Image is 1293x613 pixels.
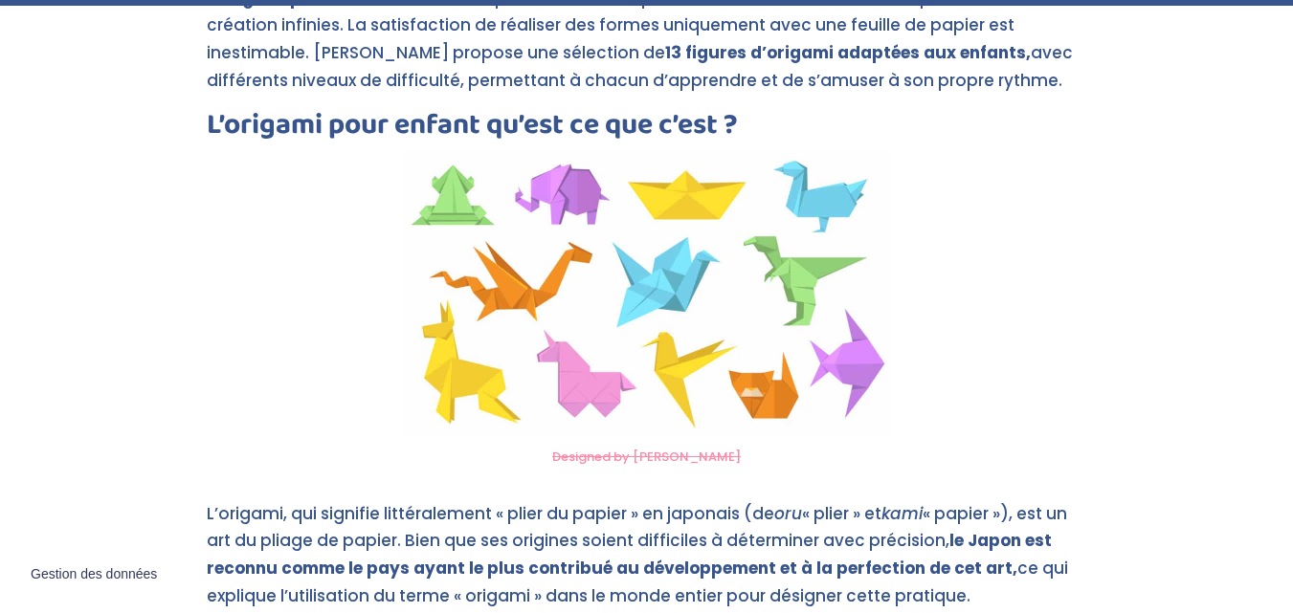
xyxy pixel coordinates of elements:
img: Origami pour enfant [402,149,892,437]
em: oru [774,502,802,525]
button: Gestion des données [19,555,168,595]
a: Designed by [PERSON_NAME] [552,448,741,466]
em: kami [881,502,923,525]
h2: L’origami pour enfant qu’est ce que c’est ? [207,111,1087,149]
span: Gestion des données [31,566,157,583]
strong: 13 figures d’origami adaptées aux enfants, [665,41,1031,64]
